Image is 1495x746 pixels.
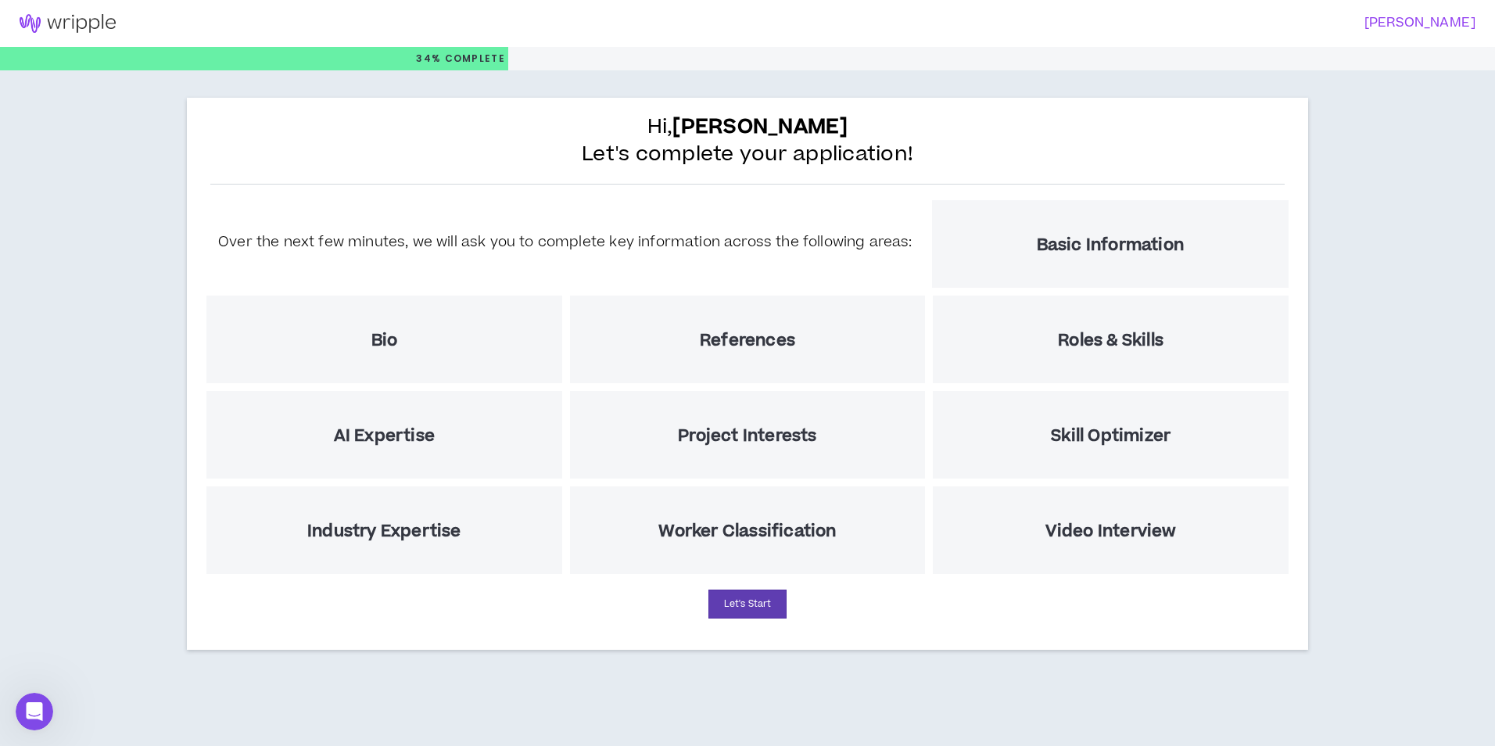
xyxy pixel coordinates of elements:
h5: Over the next few minutes, we will ask you to complete key information across the following areas: [218,231,912,253]
h5: Worker Classification [658,522,836,541]
p: 34% [416,47,505,70]
h5: Project Interests [678,426,816,446]
h5: References [700,331,795,350]
h5: Basic Information [1037,235,1184,255]
iframe: Intercom live chat [16,693,53,730]
h5: AI Expertise [334,426,435,446]
button: Let's Start [708,590,787,619]
h5: Skill Optimizer [1051,426,1171,446]
h5: Industry Expertise [307,522,461,541]
b: [PERSON_NAME] [672,112,848,142]
h5: Video Interview [1045,522,1177,541]
h5: Roles & Skills [1058,331,1163,350]
span: Hi, [647,113,848,141]
h3: [PERSON_NAME] [738,16,1476,30]
span: Complete [441,52,505,66]
span: Let's complete your application! [582,141,913,168]
h5: Bio [371,331,398,350]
